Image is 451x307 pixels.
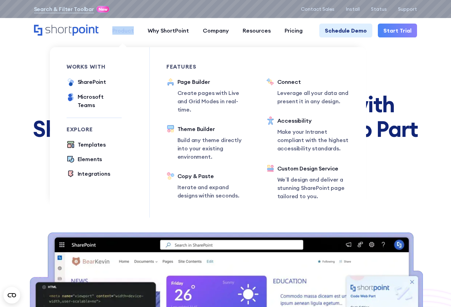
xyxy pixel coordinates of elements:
a: Microsoft Teams [67,93,122,109]
div: Product [112,26,134,35]
a: Schedule Demo [319,24,372,37]
div: Connect [277,78,349,86]
a: AccessibilityMake your Intranet compliant with the highest accessibility standards. [266,116,349,153]
a: Custom Design ServiceWe’ll design and deliver a stunning SharePoint page tailored to you. [266,164,349,201]
p: We’ll design and deliver a stunning SharePoint page tailored to you. [277,175,349,200]
p: Leverage all your data and present it in any design. [277,89,349,105]
a: Start Trial [378,24,417,37]
a: Install [346,6,360,12]
a: SharePoint [67,78,106,87]
a: Contact Sales [301,6,335,12]
a: ConnectLeverage all your data and present it in any design. [266,78,349,105]
div: Resources [243,26,271,35]
a: Search & Filter Toolbar [34,5,94,13]
h1: BEST SHAREPOINT CODE EDITOR [28,78,423,82]
a: Status [371,6,387,12]
div: Elements [78,155,102,163]
div: Pricing [285,26,303,35]
a: Theme BuilderBuild any theme directly into your existing environment. [166,125,250,161]
div: Company [203,26,229,35]
div: Copy & Paste [177,172,250,180]
a: Resources [236,24,278,37]
p: Iterate and expand designs within seconds. [177,183,250,200]
div: Theme Builder [177,125,250,133]
a: Company [196,24,236,37]
h1: Add with ShortPoint's Free Code Editor Web Part [28,92,423,141]
div: SharePoint [78,78,106,86]
a: Why ShortPoint [141,24,196,37]
div: works with [67,64,122,69]
div: Templates [78,140,106,149]
a: Product [105,24,141,37]
div: Accessibility [277,116,349,125]
div: Page Builder [177,78,250,86]
a: Support [398,6,417,12]
iframe: Chat Widget [416,274,451,307]
p: Build any theme directly into your existing environment. [177,136,250,161]
p: Make your Intranet compliant with the highest accessibility standards. [277,128,349,152]
div: Microsoft Teams [78,93,122,109]
p: Create pages with Live and Grid Modes in real-time. [177,89,250,114]
div: Explore [67,126,122,132]
button: Open CMP widget [3,287,20,304]
div: Features [166,64,250,69]
a: Integrations [67,169,110,178]
div: Integrations [78,169,110,178]
div: Custom Design Service [277,164,349,173]
div: Why ShortPoint [148,26,189,35]
a: Page BuilderCreate pages with Live and Grid Modes in real-time. [166,78,250,114]
a: Pricing [278,24,310,37]
a: Elements [67,155,102,164]
a: Templates [67,140,106,149]
a: Copy & PasteIterate and expand designs within seconds. [166,172,250,200]
a: Home [34,25,98,36]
